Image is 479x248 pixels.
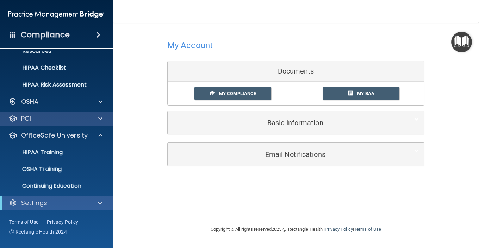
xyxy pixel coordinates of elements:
a: Privacy Policy [325,227,353,232]
div: Copyright © All rights reserved 2025 @ Rectangle Health | | [167,218,424,241]
p: OSHA Training [5,166,62,173]
a: OfficeSafe University [8,131,102,140]
h5: Email Notifications [173,151,397,158]
p: OfficeSafe University [21,131,88,140]
a: Terms of Use [9,218,38,225]
p: Continuing Education [5,183,101,190]
iframe: Drift Widget Chat Controller [444,212,471,239]
p: HIPAA Risk Assessment [5,81,101,88]
p: HIPAA Checklist [5,64,101,71]
button: Open Resource Center [451,32,472,52]
p: PCI [21,114,31,123]
img: PMB logo [8,7,104,21]
h4: Compliance [21,30,70,40]
a: Basic Information [173,115,419,131]
span: Ⓒ Rectangle Health 2024 [9,228,67,235]
div: Documents [168,61,424,82]
p: HIPAA Training [5,149,63,156]
a: PCI [8,114,102,123]
a: OSHA [8,97,102,106]
a: Privacy Policy [47,218,79,225]
h4: My Account [167,41,213,50]
span: My Compliance [219,91,256,96]
h5: Basic Information [173,119,397,127]
a: Email Notifications [173,146,419,162]
p: OSHA [21,97,39,106]
p: Settings [21,199,47,207]
span: My BAA [357,91,374,96]
a: Terms of Use [354,227,381,232]
a: Settings [8,199,102,207]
